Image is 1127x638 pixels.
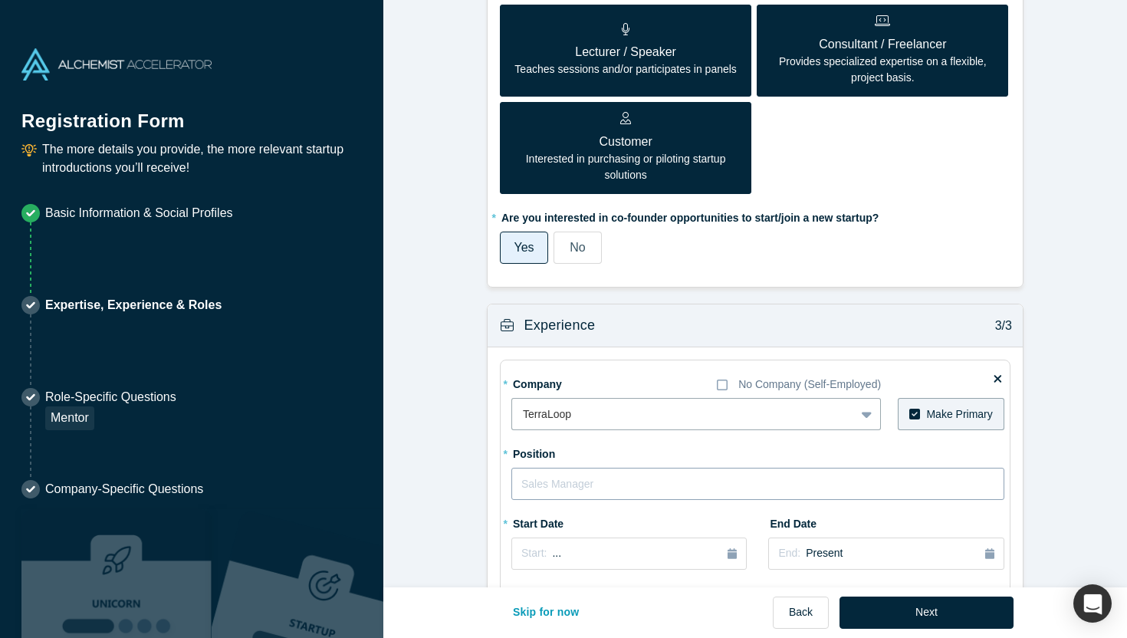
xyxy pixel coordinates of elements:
[500,205,1010,226] label: Are you interested in co-founder opportunities to start/join a new startup?
[45,204,233,222] p: Basic Information & Social Profiles
[778,547,800,559] span: End:
[511,580,597,602] label: Achievements
[45,480,203,498] p: Company-Specific Questions
[926,406,992,423] div: Make Primary
[45,296,222,314] p: Expertise, Experience & Roles
[524,315,595,336] h3: Experience
[511,151,740,183] p: Interested in purchasing or piloting startup solutions
[511,511,597,532] label: Start Date
[511,371,597,393] label: Company
[806,547,843,559] span: Present
[773,597,829,629] button: Back
[552,547,561,559] span: ...
[511,538,747,570] button: Start:...
[839,597,1014,629] button: Next
[987,317,1012,335] p: 3/3
[768,54,997,86] p: Provides specialized expertise on a flexible, project basis.
[768,511,854,532] label: End Date
[497,597,596,629] button: Skip for now
[45,406,94,430] div: Mentor
[511,441,597,462] label: Position
[511,133,740,151] p: Customer
[738,377,881,393] div: No Company (Self-Employed)
[514,61,737,77] p: Teaches sessions and/or participates in panels
[45,388,176,406] p: Role-Specific Questions
[21,91,362,135] h1: Registration Form
[514,241,534,254] span: Yes
[21,48,212,81] img: Alchemist Accelerator Logo
[511,468,1004,500] input: Sales Manager
[521,547,547,559] span: Start:
[570,241,585,254] span: No
[42,140,362,177] p: The more details you provide, the more relevant startup introductions you’ll receive!
[768,538,1004,570] button: End:Present
[768,35,997,54] p: Consultant / Freelancer
[514,43,737,61] p: Lecturer / Speaker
